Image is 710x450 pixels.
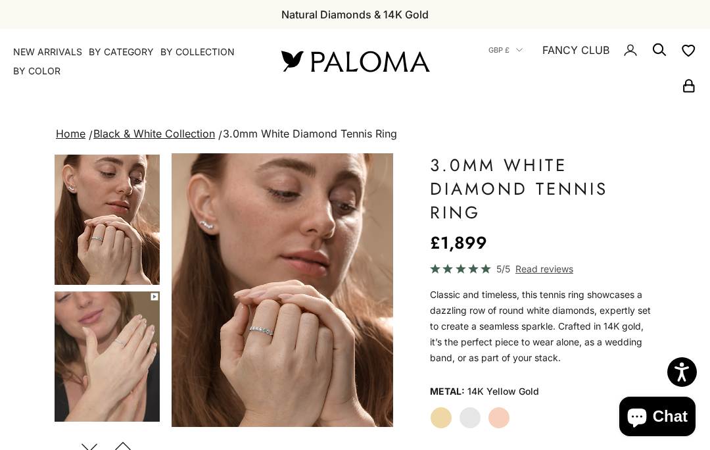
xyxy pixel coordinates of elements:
p: Natural Diamonds & 14K Gold [281,6,429,23]
summary: By Collection [160,45,235,59]
a: 5/5 Read reviews [430,261,657,276]
img: #YellowGold #WhiteGold #RoseGold [172,153,393,427]
img: #YellowGold #WhiteGold #RoseGold [55,291,160,422]
button: Go to item 5 [53,290,161,423]
a: Black & White Collection [93,127,215,140]
legend: Metal: [430,382,465,401]
variant-option-value: 14K Yellow Gold [467,382,539,401]
span: Read reviews [515,261,573,276]
summary: By Color [13,64,60,78]
h1: 3.0mm White Diamond Tennis Ring [430,153,657,224]
p: Classic and timeless, this tennis ring showcases a dazzling row of round white diamonds, expertly... [430,287,657,366]
span: 5/5 [496,261,510,276]
summary: By Category [89,45,154,59]
div: Item 4 of 13 [172,153,393,427]
span: 3.0mm White Diamond Tennis Ring [223,127,397,140]
nav: breadcrumbs [53,125,657,143]
button: GBP £ [488,44,523,56]
a: NEW ARRIVALS [13,45,82,59]
nav: Secondary navigation [460,29,697,93]
inbox-online-store-chat: Shopify online store chat [615,397,699,439]
span: GBP £ [488,44,509,56]
button: Go to item 4 [53,153,161,286]
nav: Primary navigation [13,45,250,78]
a: Home [56,127,85,140]
a: FANCY CLUB [542,41,609,59]
img: #YellowGold #WhiteGold #RoseGold [55,155,160,285]
sale-price: £1,899 [430,230,487,256]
